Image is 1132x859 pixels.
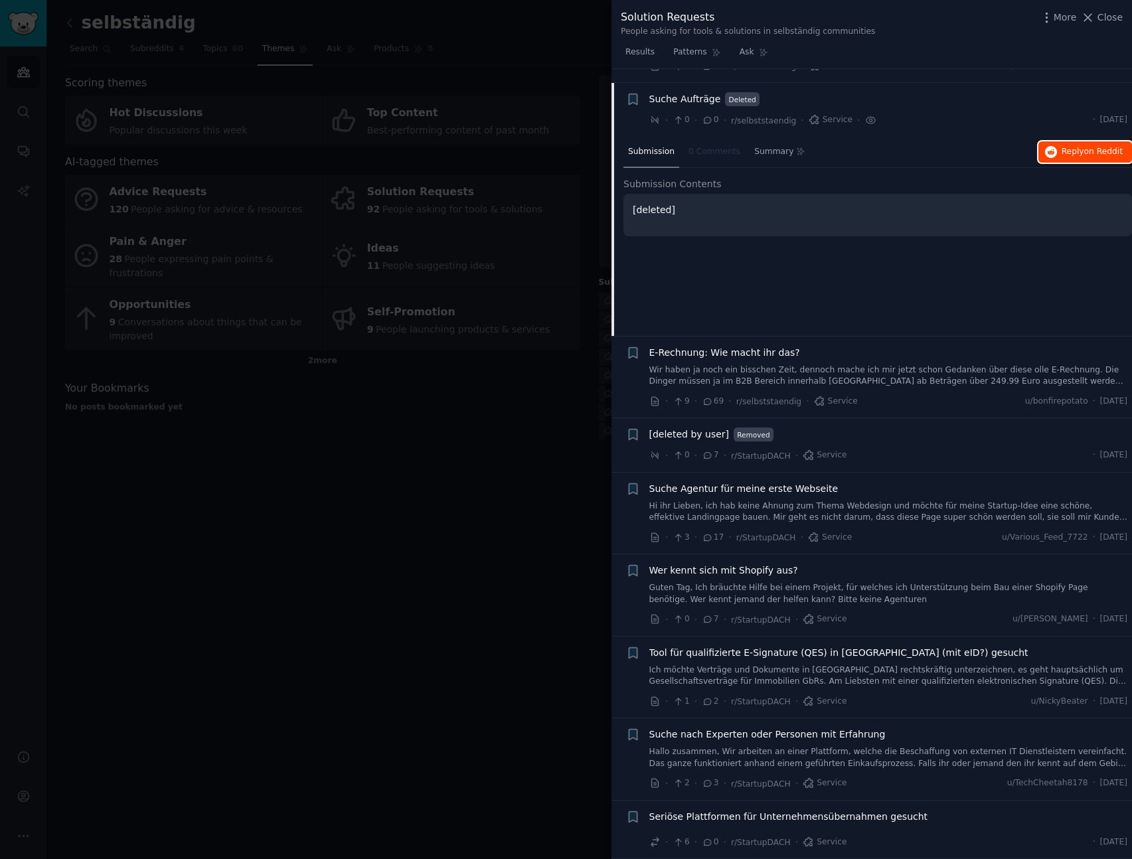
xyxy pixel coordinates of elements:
[649,364,1128,388] a: Wir haben ja noch ein bisschen Zeit, dennoch mache ich mir jetzt schon Gedanken über diese olle E...
[801,530,803,544] span: ·
[724,694,726,708] span: ·
[1093,114,1095,126] span: ·
[734,428,773,441] span: Removed
[649,728,886,742] span: Suche nach Experten oder Personen mit Erfahrung
[649,646,1028,660] a: Tool für qualifizierte E-Signature (QES) in [GEOGRAPHIC_DATA] (mit eID?) gesucht
[665,114,668,127] span: ·
[673,696,689,708] span: 1
[1093,396,1095,408] span: ·
[731,451,791,461] span: r/StartupDACH
[665,835,668,849] span: ·
[795,777,798,791] span: ·
[814,396,858,408] span: Service
[1012,613,1088,625] span: u/[PERSON_NAME]
[1093,449,1095,461] span: ·
[731,838,791,847] span: r/StartupDACH
[1093,532,1095,544] span: ·
[665,449,668,463] span: ·
[649,428,730,441] a: [deleted by user]
[665,613,668,627] span: ·
[857,114,860,127] span: ·
[649,501,1128,524] a: Hi ihr Lieben, ich hab keine Ahnung zum Thema Webdesign und möchte für meine Startup-Idee eine sc...
[803,449,847,461] span: Service
[694,694,697,708] span: ·
[669,42,725,69] a: Patterns
[665,530,668,544] span: ·
[673,613,689,625] span: 0
[1040,11,1077,25] button: More
[673,396,689,408] span: 9
[673,46,706,58] span: Patterns
[803,836,847,848] span: Service
[649,664,1128,688] a: Ich möchte Verträge und Dokumente in [GEOGRAPHIC_DATA] rechtskräftig unterzeichnen, es geht haupt...
[702,532,724,544] span: 17
[649,810,928,824] a: Seriöse Plattformen für Unternehmensübernahmen gesucht
[795,694,798,708] span: ·
[649,746,1128,769] a: Hallo zusammen, Wir arbeiten an einer Plattform, welche die Beschaffung von externen IT Dienstlei...
[724,613,726,627] span: ·
[754,146,793,158] span: Summary
[1100,696,1127,708] span: [DATE]
[731,615,791,625] span: r/StartupDACH
[725,92,760,106] span: Deleted
[1038,141,1132,163] button: Replyon Reddit
[806,394,809,408] span: ·
[1031,696,1088,708] span: u/NickyBeater
[740,46,754,58] span: Ask
[728,394,731,408] span: ·
[702,696,718,708] span: 2
[728,530,731,544] span: ·
[1054,11,1077,25] span: More
[621,26,875,38] div: People asking for tools & solutions in selbständig communities
[1100,532,1127,544] span: [DATE]
[702,613,718,625] span: 7
[795,449,798,463] span: ·
[702,777,718,789] span: 3
[731,779,791,789] span: r/StartupDACH
[736,533,796,542] span: r/StartupDACH
[735,42,773,69] a: Ask
[795,835,798,849] span: ·
[649,92,721,106] a: Suche Aufträge
[801,114,803,127] span: ·
[673,777,689,789] span: 2
[803,613,847,625] span: Service
[623,177,722,191] span: Submission Contents
[809,114,852,126] span: Service
[724,114,726,127] span: ·
[1025,396,1088,408] span: u/bonfirepotato
[1084,147,1123,156] span: on Reddit
[1081,11,1123,25] button: Close
[649,482,839,496] a: Suche Agentur für meine erste Webseite
[673,449,689,461] span: 0
[1007,777,1088,789] span: u/TechCheetah8178
[724,777,726,791] span: ·
[736,397,801,406] span: r/selbststaendig
[649,564,798,578] a: Wer kennt sich mit Shopify aus?
[702,449,718,461] span: 7
[1100,449,1127,461] span: [DATE]
[1100,613,1127,625] span: [DATE]
[1100,114,1127,126] span: [DATE]
[803,696,847,708] span: Service
[694,114,697,127] span: ·
[694,777,697,791] span: ·
[702,114,718,126] span: 0
[628,146,675,158] span: Submission
[1002,532,1088,544] span: u/Various_Feed_7722
[1100,777,1127,789] span: [DATE]
[795,613,798,627] span: ·
[649,346,800,360] a: E-Rechnung: Wie macht ihr das?
[673,532,689,544] span: 3
[1100,836,1127,848] span: [DATE]
[1093,613,1095,625] span: ·
[625,46,655,58] span: Results
[694,394,697,408] span: ·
